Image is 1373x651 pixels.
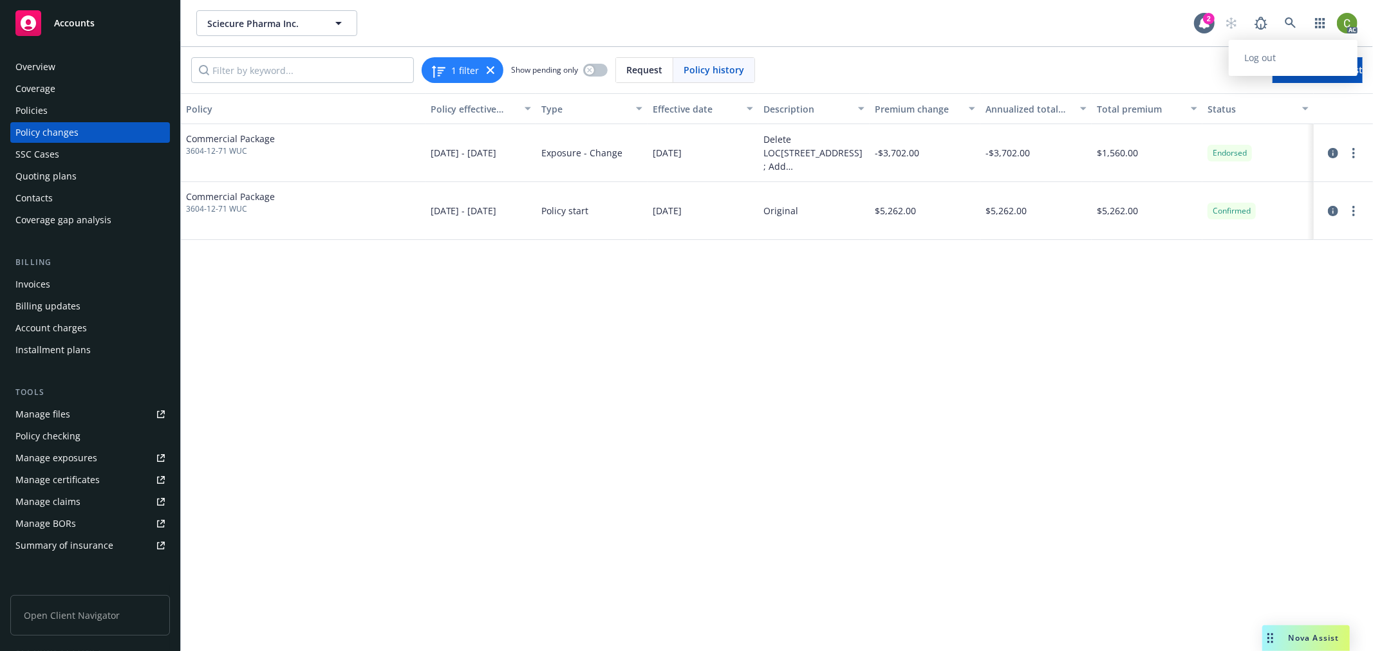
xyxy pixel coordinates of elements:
[10,274,170,295] a: Invoices
[1219,10,1244,36] a: Start snowing
[763,204,798,217] div: Original
[1097,146,1138,160] span: $1,560.00
[431,146,497,160] span: [DATE] - [DATE]
[626,63,662,77] span: Request
[1202,93,1314,124] button: Status
[15,318,87,338] div: Account charges
[186,203,275,215] span: 3604-12-71 WUC
[1092,93,1203,124] button: Total premium
[1262,625,1278,651] div: Drag to move
[541,146,622,160] span: Exposure - Change
[653,102,740,116] div: Effective date
[763,102,850,116] div: Description
[15,274,50,295] div: Invoices
[10,78,170,99] a: Coverage
[1097,204,1138,217] span: $5,262.00
[10,318,170,338] a: Account charges
[10,470,170,490] a: Manage certificates
[763,133,864,173] div: Delete LOC[STREET_ADDRESS]; Add [STREET_ADDRESS]; Amend class code 00421 sales to $127,500 for [G...
[10,448,170,468] a: Manage exposures
[985,102,1072,116] div: Annualized total premium change
[15,491,80,512] div: Manage claims
[181,93,425,124] button: Policy
[15,210,111,230] div: Coverage gap analysis
[758,93,870,124] button: Description
[10,340,170,360] a: Installment plans
[10,386,170,399] div: Tools
[15,296,80,316] div: Billing updates
[186,145,275,157] span: 3604-12-71 WUC
[10,595,170,636] span: Open Client Navigator
[15,188,53,208] div: Contacts
[196,10,357,36] button: Sciecure Pharma Inc.
[10,210,170,230] a: Coverage gap analysis
[10,535,170,556] a: Summary of insurance
[15,78,55,99] div: Coverage
[15,535,113,556] div: Summary of insurance
[1203,13,1215,24] div: 2
[10,57,170,77] a: Overview
[186,102,420,116] div: Policy
[684,63,744,77] span: Policy history
[15,144,59,165] div: SSC Cases
[431,204,497,217] span: [DATE] - [DATE]
[536,93,648,124] button: Type
[10,426,170,446] a: Policy checking
[10,256,170,269] div: Billing
[15,122,79,143] div: Policy changes
[648,93,759,124] button: Effective date
[985,204,1027,217] span: $5,262.00
[653,204,682,217] span: [DATE]
[541,102,628,116] div: Type
[10,296,170,316] a: Billing updates
[10,5,170,41] a: Accounts
[1307,10,1333,36] a: Switch app
[870,93,981,124] button: Premium change
[10,188,170,208] a: Contacts
[186,190,275,203] span: Commercial Package
[875,102,962,116] div: Premium change
[10,166,170,187] a: Quoting plans
[15,340,91,360] div: Installment plans
[10,582,170,594] div: Analytics hub
[15,470,100,490] div: Manage certificates
[10,513,170,534] a: Manage BORs
[10,122,170,143] a: Policy changes
[1346,145,1361,161] a: more
[875,204,916,217] span: $5,262.00
[1208,102,1294,116] div: Status
[1346,203,1361,219] a: more
[15,426,80,446] div: Policy checking
[15,57,55,77] div: Overview
[1262,625,1350,651] button: Nova Assist
[875,146,919,160] span: -$3,702.00
[1278,10,1303,36] a: Search
[15,513,76,534] div: Manage BORs
[10,491,170,512] a: Manage claims
[1248,10,1274,36] a: Report a Bug
[511,64,578,75] span: Show pending only
[186,132,275,145] span: Commercial Package
[431,102,518,116] div: Policy effective dates
[1337,13,1358,33] img: photo
[980,93,1092,124] button: Annualized total premium change
[10,100,170,121] a: Policies
[15,448,97,468] div: Manage exposures
[15,166,77,187] div: Quoting plans
[1213,205,1251,217] span: Confirmed
[1289,632,1340,643] span: Nova Assist
[541,204,588,217] span: Policy start
[15,100,48,121] div: Policies
[15,404,70,425] div: Manage files
[1097,102,1184,116] div: Total premium
[1325,203,1341,219] a: circleInformation
[1325,145,1341,161] a: circleInformation
[1213,147,1247,159] span: Endorsed
[1229,45,1358,71] a: Log out
[207,17,319,30] span: Sciecure Pharma Inc.
[191,57,414,83] input: Filter by keyword...
[985,146,1030,160] span: -$3,702.00
[10,404,170,425] a: Manage files
[54,18,95,28] span: Accounts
